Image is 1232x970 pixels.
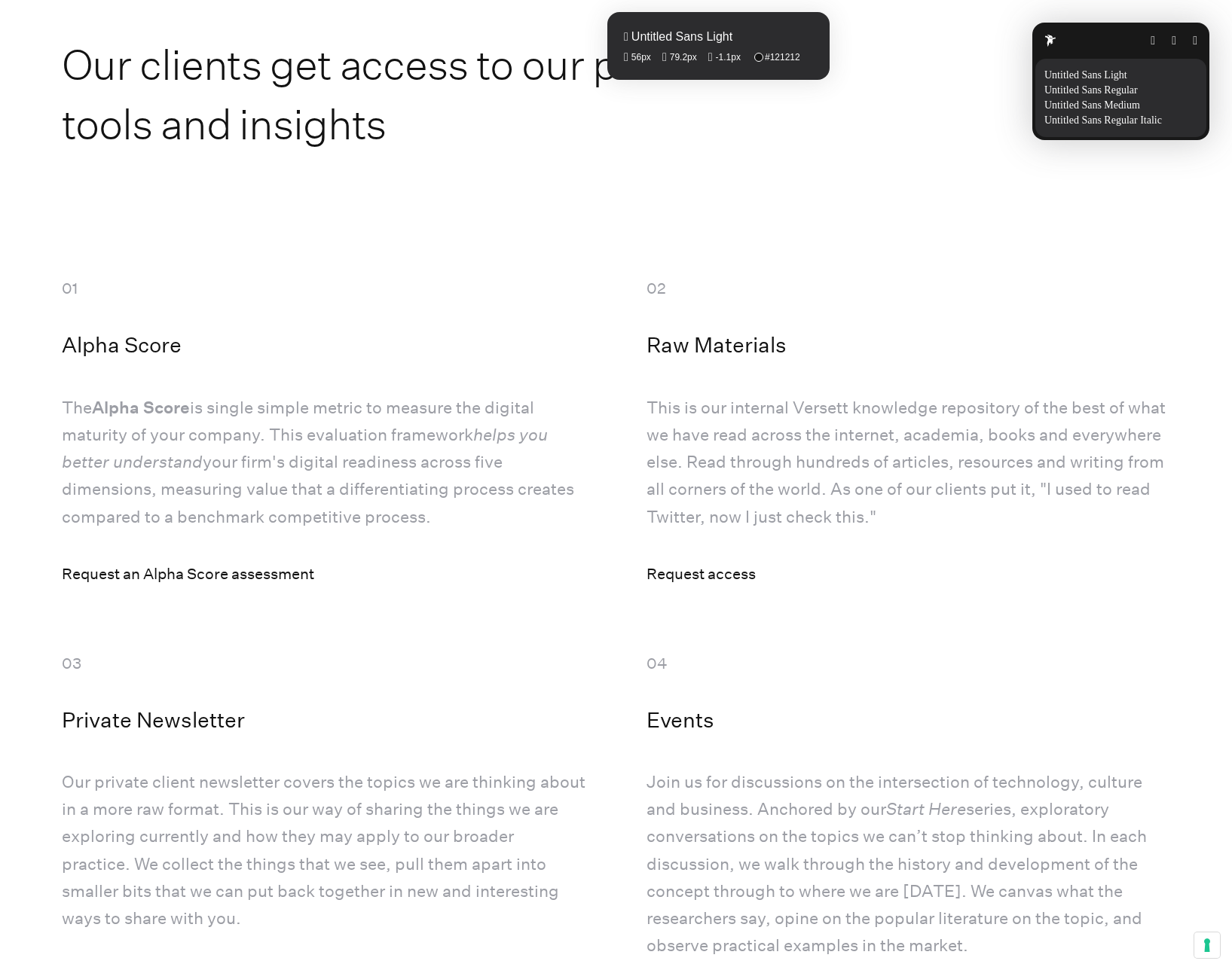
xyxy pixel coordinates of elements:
a: Request access [647,560,776,589]
div: 04 [647,650,667,677]
h5: Private Newsletter [62,703,245,738]
em: Start Here [886,799,966,819]
div: 01 [62,275,78,302]
p: The is single simple metric to measure the digital maturity of your company. This evaluation fram... [62,394,586,530]
p: This is our internal Versett knowledge repository of the best of what we have read across the int... [647,394,1171,530]
h5: Events [647,703,714,738]
div: 03 [62,650,81,677]
div: 02 [647,275,666,302]
a: Request an Alpha Score assessment [62,560,335,589]
p: Our private client newsletter covers the topics we are thinking about in a more raw format. This ... [62,768,586,932]
fontsninja-text: Our clients get access to our private tools and insights [62,39,722,148]
h5: Raw Materials [647,328,787,363]
h5: Alpha Score [62,328,182,363]
strong: Alpha Score [92,398,190,417]
p: Join us for discussions on the intersection of technology, culture and business. Anchored by our ... [647,768,1171,959]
